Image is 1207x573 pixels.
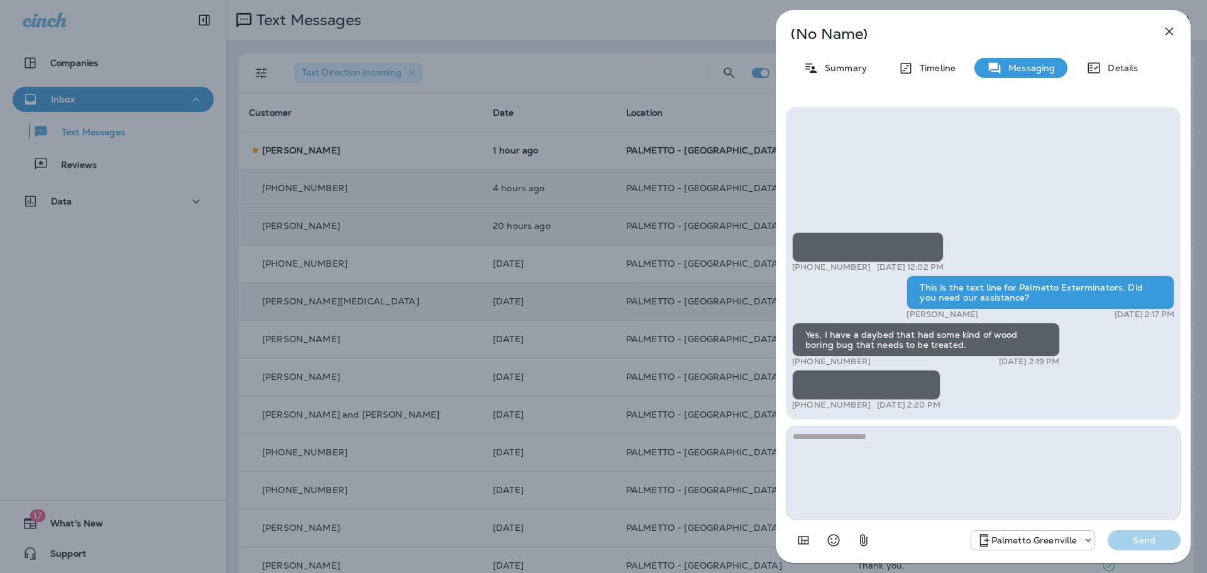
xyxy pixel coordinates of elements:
[792,355,871,365] p: [PHONE_NUMBER]
[913,63,956,73] p: Timeline
[971,533,1095,548] div: +1 (864) 385-1074
[791,528,816,553] button: Add in a premade template
[907,274,1174,308] div: This is the text line for Palmetto Exterminators. Did you need our assistance?
[1115,308,1174,318] p: [DATE] 2:17 PM
[999,355,1060,365] p: [DATE] 2:19 PM
[991,535,1077,545] p: Palmetto Greenville
[805,238,815,248] img: twilio-download
[818,63,867,73] p: Summary
[821,528,846,553] button: Select an emoji
[1101,63,1138,73] p: Details
[791,29,1134,39] p: (No Name)
[1002,63,1055,73] p: Messaging
[877,400,940,410] p: [DATE] 2:20 PM
[792,321,1060,355] div: Yes, I have a daybed that had some kind of wood boring bug that needs to be treated.
[805,377,815,387] img: twilio-download
[792,261,871,271] p: [PHONE_NUMBER]
[877,261,944,271] p: [DATE] 12:02 PM
[792,400,871,410] p: [PHONE_NUMBER]
[907,308,978,318] p: [PERSON_NAME]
